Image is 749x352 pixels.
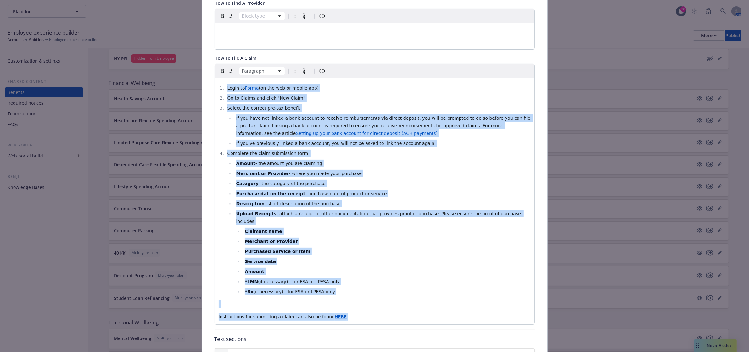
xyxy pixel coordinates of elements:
strong: Purchased Service or Item [245,249,310,254]
span: - the category of the purchase [259,181,326,186]
div: editable markdown [215,23,534,38]
span: Complete the claim submission form. [227,151,310,156]
span: Login to [227,85,245,91]
span: Instructions for submitting a claim can also be found [219,314,335,319]
strong: Merchant or Provider [236,171,289,176]
strong: Amount [236,161,255,166]
strong: Purchase dat on the receipt [236,191,305,196]
button: Bold [218,12,227,20]
span: If you have not linked a bank account to receive reimbursements via direct deposit, you will be p... [236,116,532,136]
div: toggle group [293,12,310,20]
button: Numbered list [302,67,310,75]
strong: Merchant or Provider [245,239,298,244]
button: Create link [317,12,326,20]
span: (if necessary) - for FSA or LPFSA only [254,289,335,294]
span: Go to Claims and click "New Claim" [227,96,305,101]
button: Bulleted list [293,12,302,20]
strong: Claimant name [245,229,282,234]
strong: Amount [245,269,264,274]
a: HERE [335,314,347,319]
div: editable markdown [215,78,534,324]
strong: Description [236,201,265,206]
span: . [347,314,348,319]
button: Numbered list [302,12,310,20]
strong: Service date [245,259,276,264]
button: Bulleted list [293,67,302,75]
a: Forma [245,85,259,91]
span: - purchase date of product or service [305,191,387,196]
button: Create link [317,67,326,75]
strong: Category [236,181,259,186]
button: Italic [227,12,236,20]
button: Block type [239,67,285,75]
p: Text sections [215,335,535,343]
span: - where you made your purchase [289,171,362,176]
button: Bold [218,67,227,75]
span: - short description of the purchase [265,201,341,206]
span: If you've previously linked a bank account, you will not be asked to link the account again. [236,141,436,146]
span: How To File A Claim [215,55,257,61]
a: Setting up your bank account for direct deposit (ACH payments) [296,131,438,136]
button: Block type [239,12,285,20]
button: Italic [227,67,236,75]
div: toggle group [293,67,310,75]
span: Select the correct pre-tax benefit [227,106,300,111]
span: - attach a receipt or other documentation that provides proof of purchase. Please ensure the proo... [236,211,522,224]
span: (if necessary) - for FSA or LPFSA only [258,279,339,284]
span: - the amount you are claiming [255,161,322,166]
span: (on the web or mobile app) [259,85,319,91]
strong: Upload Receipts [236,211,276,216]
